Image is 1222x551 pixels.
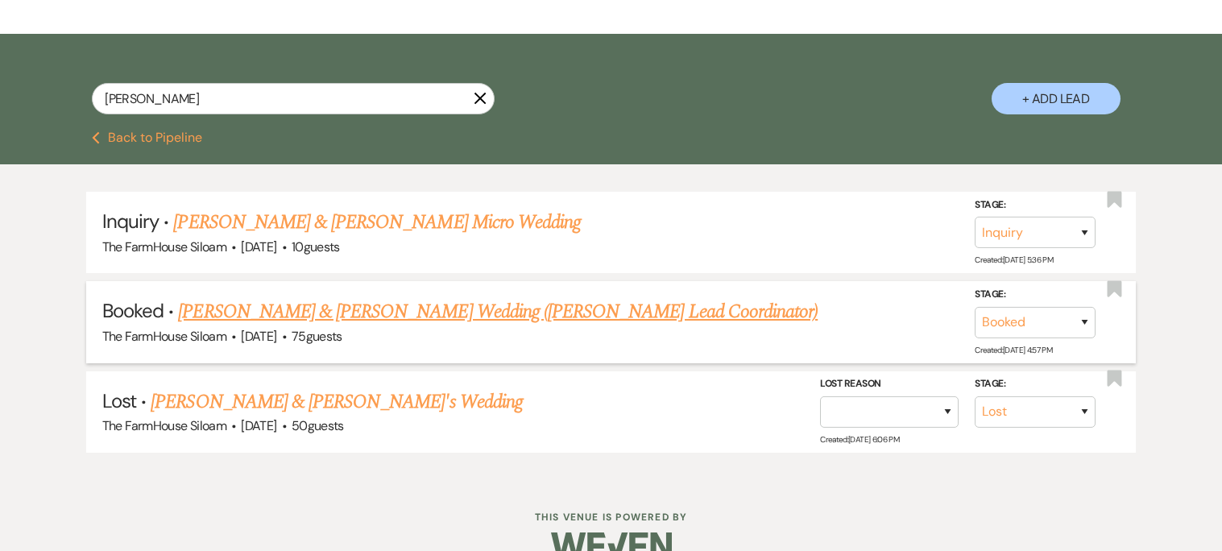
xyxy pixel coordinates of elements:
button: + Add Lead [992,83,1121,114]
span: Booked [102,298,164,323]
span: 50 guests [292,417,344,434]
span: The FarmHouse Siloam [102,238,226,255]
span: [DATE] [241,417,276,434]
label: Stage: [975,375,1096,393]
span: 75 guests [292,328,342,345]
span: Created: [DATE] 5:36 PM [975,255,1053,265]
span: Inquiry [102,209,159,234]
span: The FarmHouse Siloam [102,328,226,345]
span: Lost [102,388,136,413]
span: Created: [DATE] 6:06 PM [820,434,899,445]
span: 10 guests [292,238,340,255]
a: [PERSON_NAME] & [PERSON_NAME] Wedding ([PERSON_NAME] Lead Coordinator) [178,297,818,326]
a: [PERSON_NAME] & [PERSON_NAME] Micro Wedding [173,208,581,237]
label: Stage: [975,286,1096,304]
label: Lost Reason [820,375,959,393]
span: [DATE] [241,328,276,345]
span: Created: [DATE] 4:57 PM [975,345,1052,355]
label: Stage: [975,197,1096,214]
a: [PERSON_NAME] & [PERSON_NAME]'s Wedding [151,387,523,416]
span: [DATE] [241,238,276,255]
input: Search by name, event date, email address or phone number [92,83,495,114]
span: The FarmHouse Siloam [102,417,226,434]
button: Back to Pipeline [92,131,202,144]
